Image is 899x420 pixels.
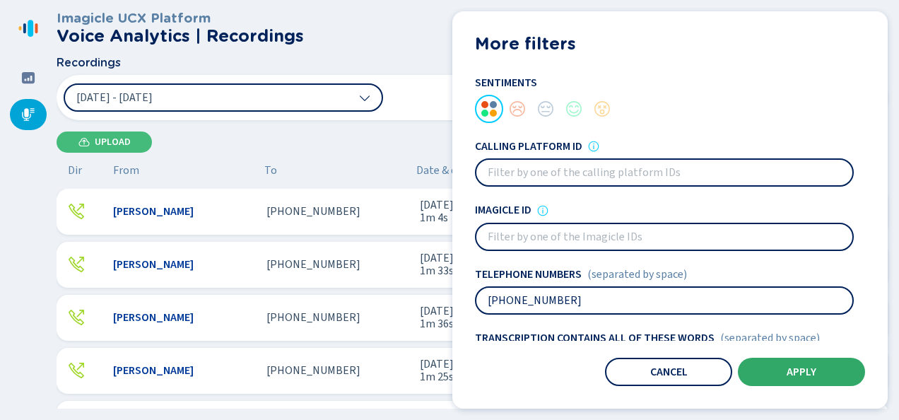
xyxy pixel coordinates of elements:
[537,205,548,216] svg: info-circle
[57,132,152,153] button: Upload
[68,164,82,177] span: Dir
[68,309,85,326] div: Outgoing call
[787,366,816,378] span: Apply
[68,309,85,326] svg: telephone-outbound
[475,204,531,216] h4: Imagicle ID
[57,26,304,46] h2: Voice Analytics | Recordings
[537,205,548,216] div: IDs assigned to recordings by the Imagilcle UC Suite, and they vary depending. When available, th...
[476,224,852,250] input: Filter by one of the Imagicle IDs
[68,362,85,379] div: Outgoing call
[588,141,599,152] div: IDs assigned to recordings by the PBX. They vary depending on the recording technology used. When...
[68,362,85,379] svg: telephone-outbound
[64,83,383,112] button: [DATE] - [DATE]
[475,76,854,89] h4: Sentiments
[68,256,85,273] svg: telephone-outbound
[113,164,139,177] span: From
[587,268,687,281] span: (separated by space)
[57,11,304,26] h3: Imagicle UCX Platform
[68,203,85,220] div: Outgoing call
[720,332,820,344] span: (separated by space)
[476,288,852,313] input: Filter by telephone numbers
[738,358,865,386] button: Apply
[264,164,277,177] span: To
[68,256,85,273] div: Outgoing call
[475,268,582,281] h4: Telephone numbers
[475,332,715,344] h4: Transcription contains all of these words
[650,366,688,378] span: Cancel
[475,34,865,54] h2: More filters
[10,99,47,130] div: Recordings
[476,160,852,185] input: Filter by one of the calling platform IDs
[68,203,85,220] svg: telephone-outbound
[475,140,582,153] h4: Calling platform ID
[588,141,599,152] svg: info-circle
[605,358,732,386] button: Cancel
[416,164,578,177] span: Date & duration
[95,136,131,148] span: Upload
[21,71,35,85] svg: dashboard-filled
[359,92,370,103] svg: chevron-down
[76,92,153,103] span: [DATE] - [DATE]
[10,62,47,93] div: Dashboard
[21,107,35,122] svg: mic-fill
[78,136,90,148] svg: cloud-upload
